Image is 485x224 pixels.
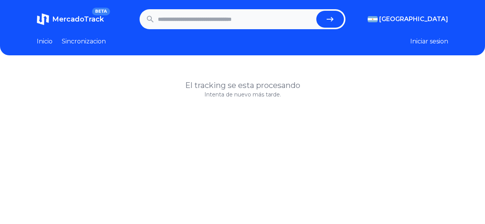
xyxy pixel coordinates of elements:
[37,91,448,98] p: Intenta de nuevo más tarde.
[368,15,448,24] button: [GEOGRAPHIC_DATA]
[62,37,106,46] a: Sincronizacion
[37,37,53,46] a: Inicio
[37,13,104,25] a: MercadoTrackBETA
[410,37,448,46] button: Iniciar sesion
[368,16,378,22] img: Argentina
[37,13,49,25] img: MercadoTrack
[379,15,448,24] span: [GEOGRAPHIC_DATA]
[92,8,110,15] span: BETA
[37,80,448,91] h1: El tracking se esta procesando
[52,15,104,23] span: MercadoTrack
